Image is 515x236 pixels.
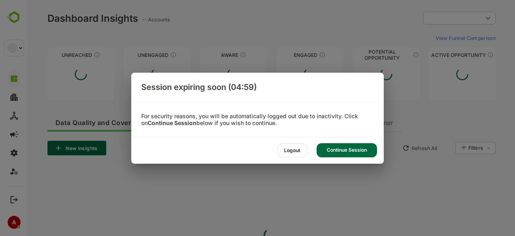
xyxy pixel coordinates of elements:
div: Dashboard Insights [19,13,110,24]
span: Data Quality and Coverage [27,120,114,126]
div: These accounts are MQAs and can be passed on to Inside Sales [385,52,391,58]
font: For security reasons, you will be automatically logged out due to inactivity. Click on [141,113,358,126]
span: Potential Opportunity [220,120,288,126]
span: Intent [186,120,204,126]
button: Refresh All [371,142,413,155]
button: New Insights [19,141,78,155]
span: Deal [304,120,318,126]
font: below if you wish to continue. [196,119,277,126]
div: Unengaged [96,52,163,58]
div: These accounts have just entered the buying cycle and need further nurturing [212,52,218,58]
span: Engagement [130,120,170,126]
div: Session expiring soon (04:59) [132,73,383,102]
div: ​ [395,11,468,25]
div: These accounts have not been engaged with for a defined time period [66,52,72,58]
button: View Funnel Comparison [404,31,468,44]
font: Continue Session [148,119,196,126]
div: Filters [440,145,455,151]
ag: -- Accounts [114,17,144,23]
div: Potential Opportunity [325,52,391,58]
div: Filters [439,141,468,155]
font: Continue Session [327,147,367,153]
div: These accounts are warm, further nurturing would qualify them to MQAs [291,52,297,58]
div: Engaged [248,52,315,58]
div: Aware [172,52,239,58]
div: Unreached [19,52,86,58]
div: These accounts have open opportunities which might be at any of the Sales Stages [459,52,466,58]
span: Customer [334,120,365,126]
font: Logout [284,147,300,153]
div: These accounts have not shown enough engagement and need nurturing [142,52,148,58]
div: Active Opportunity [401,52,468,58]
